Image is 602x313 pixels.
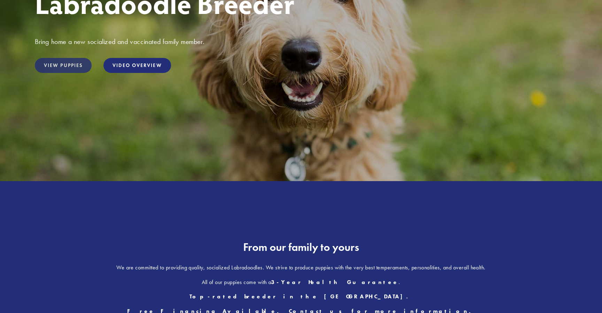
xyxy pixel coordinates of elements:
p: All of our puppies come with a . [35,278,567,287]
strong: 3-Year Health Guarantee [271,279,399,285]
a: View Puppies [35,58,92,73]
h3: Bring home a new socialized and vaccinated family member. [35,37,567,46]
strong: Top-rated breeder in the [GEOGRAPHIC_DATA]. [190,293,412,300]
a: Video Overview [103,58,171,73]
h2: From our family to yours [35,240,567,254]
p: We are committed to providing quality, socialized Labradoodles. We strive to produce puppies with... [35,263,567,272]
